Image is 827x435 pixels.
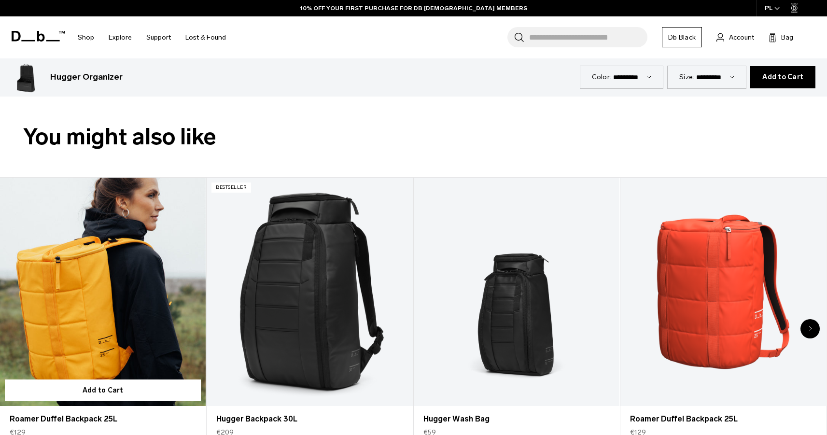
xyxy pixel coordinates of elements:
nav: Main Navigation [70,16,233,58]
a: Hugger Backpack 30L [216,413,403,425]
span: Bag [781,32,793,42]
a: Lost & Found [185,20,226,55]
a: Explore [109,20,132,55]
p: Bestseller [211,182,251,193]
a: Db Black [662,27,702,47]
img: Hugger Organizer Black Out [12,62,42,93]
span: Account [729,32,754,42]
a: Support [146,20,171,55]
label: Color: [592,72,612,82]
h2: You might also like [23,120,804,154]
button: Add to Cart [750,66,815,88]
label: Size: [679,72,694,82]
button: Add to Cart [5,379,201,401]
a: Shop [78,20,94,55]
a: Account [716,31,754,43]
a: Roamer Duffel Backpack 25L [620,178,826,407]
h3: Hugger Organizer [50,71,123,84]
span: Add to Cart [762,73,803,81]
div: Next slide [800,319,820,338]
a: 10% OFF YOUR FIRST PURCHASE FOR DB [DEMOGRAPHIC_DATA] MEMBERS [300,4,527,13]
a: Hugger Wash Bag [414,178,619,407]
button: Bag [769,31,793,43]
a: Roamer Duffel Backpack 25L [630,413,816,425]
a: Hugger Backpack 30L [207,178,412,407]
a: Roamer Duffel Backpack 25L [10,413,196,425]
a: Hugger Wash Bag [423,413,610,425]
